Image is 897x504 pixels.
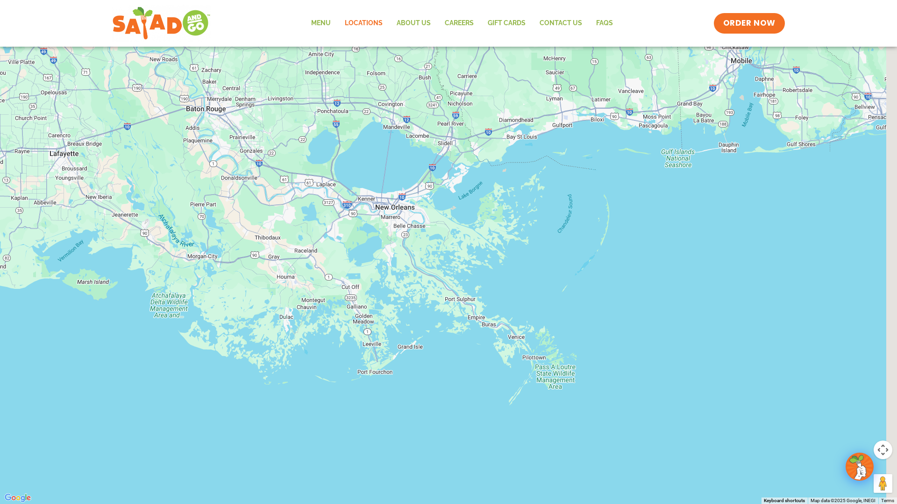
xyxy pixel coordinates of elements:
a: ORDER NOW [714,13,785,34]
img: wpChatIcon [847,454,873,480]
a: Careers [438,13,481,34]
a: Menu [304,13,338,34]
nav: Menu [304,13,620,34]
a: About Us [390,13,438,34]
a: Contact Us [533,13,589,34]
img: new-SAG-logo-768×292 [112,5,211,42]
a: GIFT CARDS [481,13,533,34]
a: Locations [338,13,390,34]
a: FAQs [589,13,620,34]
span: ORDER NOW [723,18,776,29]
